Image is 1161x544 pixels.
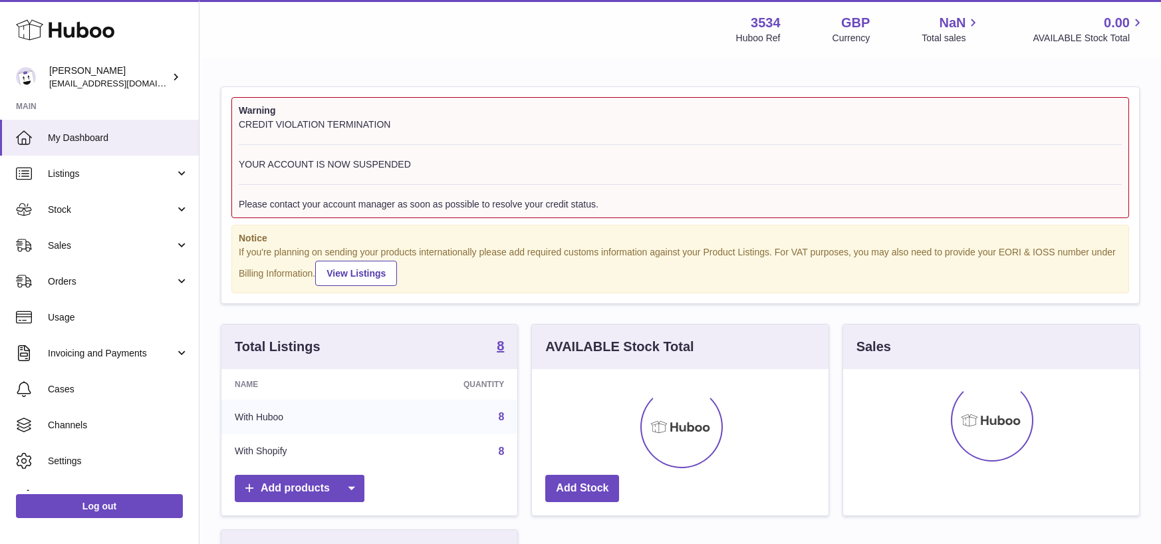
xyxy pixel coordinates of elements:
span: Usage [48,311,189,324]
a: Log out [16,494,183,518]
span: 0.00 [1104,14,1130,32]
a: Add products [235,475,364,502]
a: NaN Total sales [922,14,981,45]
a: 0.00 AVAILABLE Stock Total [1033,14,1145,45]
td: With Huboo [221,400,381,434]
span: AVAILABLE Stock Total [1033,32,1145,45]
span: Cases [48,383,189,396]
span: NaN [939,14,966,32]
div: Huboo Ref [736,32,781,45]
span: Total sales [922,32,981,45]
span: [EMAIL_ADDRESS][DOMAIN_NAME] [49,78,195,88]
th: Quantity [381,369,517,400]
img: internalAdmin-3534@internal.huboo.com [16,67,36,87]
div: [PERSON_NAME] [49,65,169,90]
a: 8 [498,446,504,457]
span: Orders [48,275,175,288]
strong: 3534 [751,14,781,32]
strong: Notice [239,232,1122,245]
h3: AVAILABLE Stock Total [545,338,694,356]
span: My Dashboard [48,132,189,144]
span: Stock [48,204,175,216]
strong: Warning [239,104,1122,117]
td: With Shopify [221,434,381,469]
th: Name [221,369,381,400]
div: CREDIT VIOLATION TERMINATION YOUR ACCOUNT IS NOW SUSPENDED Please contact your account manager as... [239,118,1122,211]
a: View Listings [315,261,397,286]
h3: Sales [856,338,891,356]
strong: 8 [497,339,504,352]
div: If you're planning on sending your products internationally please add required customs informati... [239,246,1122,286]
span: Sales [48,239,175,252]
strong: GBP [841,14,870,32]
span: Returns [48,491,189,503]
a: 8 [498,411,504,422]
div: Currency [833,32,870,45]
span: Settings [48,455,189,468]
span: Channels [48,419,189,432]
a: Add Stock [545,475,619,502]
h3: Total Listings [235,338,321,356]
span: Invoicing and Payments [48,347,175,360]
span: Listings [48,168,175,180]
a: 8 [497,339,504,355]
